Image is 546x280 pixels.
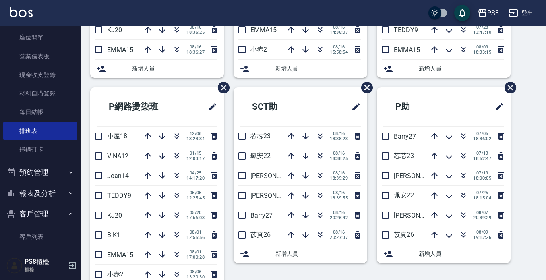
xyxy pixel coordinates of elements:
[3,28,77,47] a: 座位開單
[473,190,491,195] span: 07/25
[250,152,271,160] span: 珮安22
[186,156,205,161] span: 12:03:17
[234,245,367,263] div: 新增人員
[473,235,491,240] span: 19:12:26
[3,122,77,140] a: 排班表
[250,132,271,140] span: 芯芯23
[330,210,348,215] span: 08/16
[330,190,348,195] span: 08/16
[473,176,491,181] span: 18:00:05
[250,46,267,53] span: 小赤2
[419,250,504,258] span: 新增人員
[6,257,23,274] img: Person
[330,156,348,161] span: 18:38:25
[473,30,491,35] span: 13:47:10
[250,26,277,34] span: EMMA15
[186,176,205,181] span: 14:17:20
[186,210,205,215] span: 05/20
[454,5,470,21] button: save
[107,192,131,199] span: TEDDY9
[473,50,491,55] span: 18:33:15
[330,176,348,181] span: 18:39:29
[474,5,502,21] button: PS8
[275,64,361,73] span: 新增人員
[383,92,456,121] h2: P助
[330,131,348,136] span: 08/16
[107,152,128,160] span: VINA12
[186,215,205,220] span: 17:56:03
[330,230,348,235] span: 08/16
[107,251,133,259] span: EMMA15
[212,76,231,100] span: 刪除班表
[3,162,77,183] button: 預約管理
[394,26,418,34] span: TEDDY9
[473,215,491,220] span: 20:39:29
[473,131,491,136] span: 07/05
[473,210,491,215] span: 08/07
[186,255,205,260] span: 17:00:28
[330,170,348,176] span: 08/16
[473,156,491,161] span: 18:52:47
[186,230,205,235] span: 08/01
[473,195,491,201] span: 18:15:04
[394,231,414,239] span: 苡真26
[394,212,449,219] span: [PERSON_NAME]24
[377,60,511,78] div: 新增人員
[330,30,348,35] span: 14:36:07
[330,151,348,156] span: 08/16
[505,6,536,21] button: 登出
[330,25,348,30] span: 08/16
[275,250,361,258] span: 新增人員
[186,136,205,141] span: 13:23:34
[346,97,361,116] span: 修改班表的標題
[487,8,499,18] div: PS8
[186,30,205,35] span: 18:36:25
[473,230,491,235] span: 08/09
[25,266,66,273] p: 櫃檯
[473,25,491,30] span: 07/28
[355,76,374,100] span: 刪除班表
[107,46,133,54] span: EMMA15
[250,231,271,239] span: 苡真26
[490,97,504,116] span: 修改班表的標題
[394,152,414,160] span: 芯芯23
[203,97,217,116] span: 修改班表的標題
[377,245,511,263] div: 新增人員
[186,269,205,274] span: 08/06
[473,44,491,50] span: 08/09
[419,64,504,73] span: 新增人員
[498,76,517,100] span: 刪除班表
[3,47,77,66] a: 營業儀表板
[234,60,367,78] div: 新增人員
[107,270,124,278] span: 小赤2
[90,60,224,78] div: 新增人員
[3,246,77,265] a: 卡券管理
[330,195,348,201] span: 18:39:55
[186,190,205,195] span: 05/05
[10,7,33,17] img: Logo
[250,172,306,180] span: [PERSON_NAME]28
[186,195,205,201] span: 12:25:45
[186,50,205,55] span: 18:36:27
[330,136,348,141] span: 18:38:23
[186,235,205,240] span: 12:55:56
[186,170,205,176] span: 04/25
[394,172,449,180] span: [PERSON_NAME]28
[3,203,77,224] button: 客戶管理
[250,212,273,219] span: Barry27
[3,103,77,121] a: 每日結帳
[186,151,205,156] span: 01/15
[394,191,414,199] span: 珮安22
[473,151,491,156] span: 07/13
[186,25,205,30] span: 08/16
[394,46,420,54] span: EMMA15
[250,192,306,199] span: [PERSON_NAME]24
[107,212,122,219] span: KJ20
[97,92,186,121] h2: P網路燙染班
[330,44,348,50] span: 08/16
[240,92,318,121] h2: SCT助
[25,258,66,266] h5: PS8櫃檯
[186,249,205,255] span: 08/01
[473,136,491,141] span: 18:36:02
[186,44,205,50] span: 08/16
